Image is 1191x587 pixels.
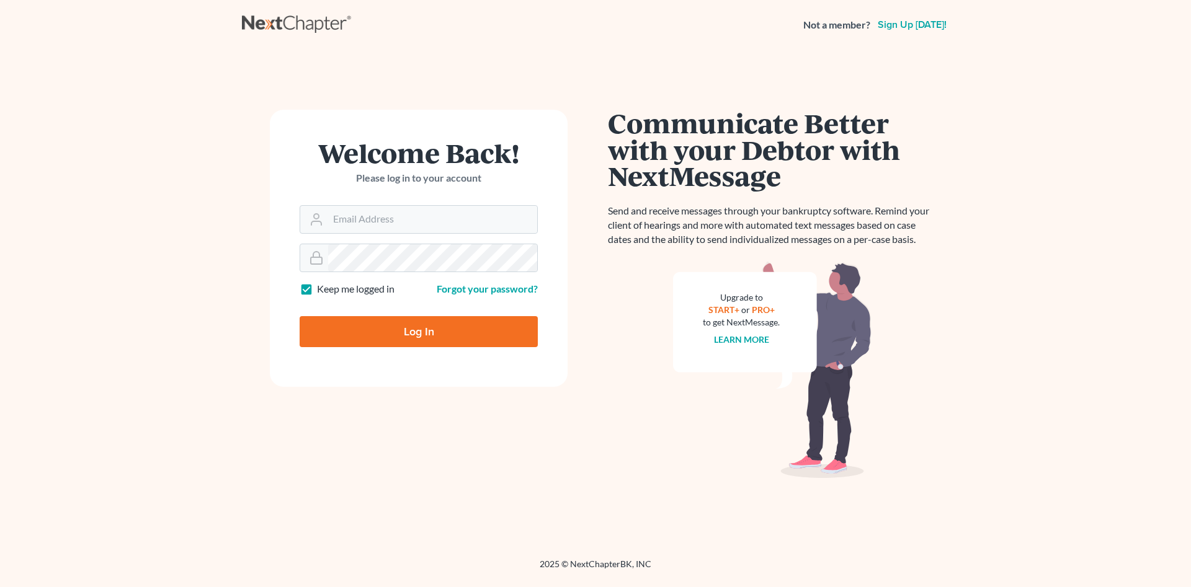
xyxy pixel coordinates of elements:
[608,204,937,247] p: Send and receive messages through your bankruptcy software. Remind your client of hearings and mo...
[752,304,775,315] a: PRO+
[803,18,870,32] strong: Not a member?
[300,139,538,166] h1: Welcome Back!
[317,282,395,296] label: Keep me logged in
[300,316,538,347] input: Log In
[741,304,750,315] span: or
[300,171,538,185] p: Please log in to your account
[328,206,537,233] input: Email Address
[714,334,769,345] a: Learn more
[703,291,780,304] div: Upgrade to
[708,304,739,315] a: START+
[875,20,949,30] a: Sign up [DATE]!
[437,283,538,294] a: Forgot your password?
[673,262,872,479] img: nextmessage_bg-59042aed3d76b12b5cd301f8e5b87938c9018125f34e5fa2b7a6b67550977c72.svg
[242,558,949,580] div: 2025 © NextChapterBK, INC
[703,316,780,329] div: to get NextMessage.
[608,110,937,189] h1: Communicate Better with your Debtor with NextMessage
